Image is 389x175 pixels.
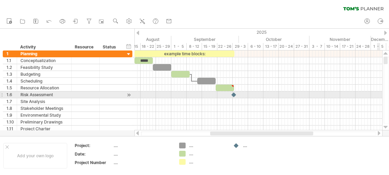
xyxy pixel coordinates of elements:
[20,126,68,132] div: Project Charter
[248,43,263,50] div: 6 - 10
[6,71,17,77] div: 1.3
[103,44,118,50] div: Status
[233,43,248,50] div: 29 - 3
[20,78,68,84] div: Scheduling
[202,43,217,50] div: 15 - 19
[6,57,17,64] div: 1.1
[75,44,96,50] div: Resource
[20,57,68,64] div: Conceptualization
[126,91,132,99] div: scroll to activity
[114,143,171,148] div: ....
[3,143,67,169] div: Add your own logo
[294,43,309,50] div: 27 - 31
[189,159,226,165] div: ....
[20,119,68,125] div: Preliminary Drawings
[371,43,386,50] div: 1 - 5
[134,50,234,57] div: example time blocks:
[243,143,280,148] div: ....
[114,160,171,165] div: ....
[6,64,17,71] div: 1.2
[6,98,17,105] div: 1.7
[20,112,68,118] div: Environmental Study
[6,85,17,91] div: 1.5
[75,143,112,148] div: Project:
[189,151,226,157] div: ....
[171,43,187,50] div: 1 - 5
[239,36,309,43] div: October 2025
[6,78,17,84] div: 1.4
[20,85,68,91] div: Resource Allocation
[171,36,239,43] div: September 2025
[217,43,233,50] div: 22 - 26
[279,43,294,50] div: 20 - 24
[107,36,171,43] div: August 2025
[75,151,112,157] div: Date:
[187,43,202,50] div: 8 - 12
[20,44,68,50] div: Activity
[6,119,17,125] div: 1.10
[340,43,356,50] div: 17 - 21
[20,91,68,98] div: Risk Assessment
[20,50,68,57] div: Planning
[141,43,156,50] div: 18 - 22
[309,36,371,43] div: November 2025
[6,91,17,98] div: 1.6
[75,160,112,165] div: Project Number
[20,64,68,71] div: Feasibility Study
[20,98,68,105] div: Site Analysis
[356,43,371,50] div: 24 - 28
[189,143,226,148] div: ....
[114,151,171,157] div: ....
[6,105,17,112] div: 1.8
[156,43,171,50] div: 25 - 29
[6,50,17,57] div: 1
[263,43,279,50] div: 13 - 17
[309,43,325,50] div: 3 - 7
[6,126,17,132] div: 1.11
[20,105,68,112] div: Stakeholder Meetings
[6,112,17,118] div: 1.9
[325,43,340,50] div: 10 - 14
[20,71,68,77] div: Budgeting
